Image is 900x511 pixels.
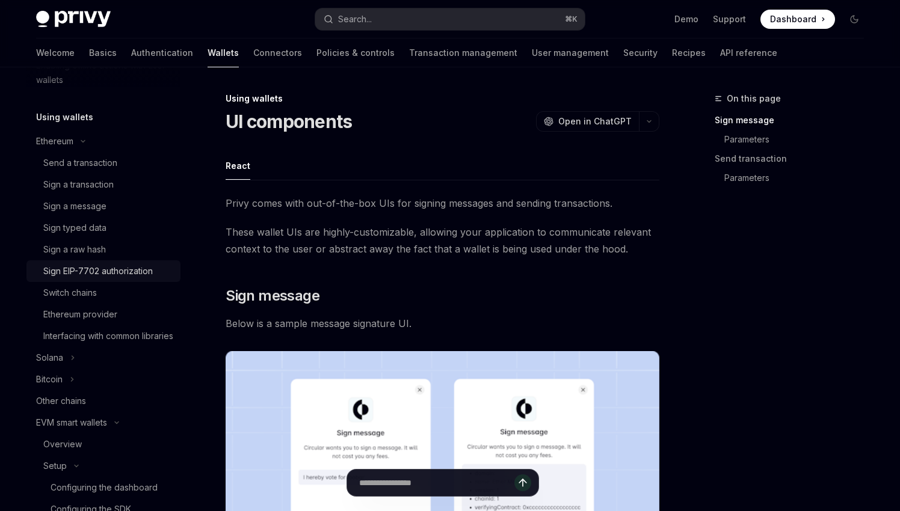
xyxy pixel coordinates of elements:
a: Support [713,13,746,25]
a: Sign a raw hash [26,239,180,260]
div: Sign a transaction [43,177,114,192]
span: Privy comes with out-of-the-box UIs for signing messages and sending transactions. [226,195,659,212]
div: Ethereum [36,134,73,148]
span: Sign message [226,286,319,305]
div: Ethereum provider [43,307,117,322]
button: Search...⌘K [315,8,585,30]
div: Overview [43,437,82,451]
a: Security [623,38,658,67]
div: Sign a message [43,199,106,213]
h5: Using wallets [36,110,93,124]
a: Send a transaction [26,152,180,174]
a: Sign a message [26,195,180,217]
a: Sign typed data [26,217,180,239]
div: Solana [36,350,63,365]
a: Switch chains [26,282,180,304]
div: Sign a raw hash [43,242,106,257]
div: Configuring the dashboard [51,480,158,495]
a: Ethereum provider [26,304,180,325]
div: Setup [43,459,67,473]
a: Transaction management [409,38,517,67]
div: EVM smart wallets [36,415,107,430]
a: Demo [674,13,698,25]
a: Welcome [36,38,75,67]
button: Toggle dark mode [845,10,864,29]
button: Open in ChatGPT [536,111,639,132]
a: Recipes [672,38,706,67]
a: Sign message [715,111,874,130]
div: Other chains [36,394,86,408]
div: Sign EIP-7702 authorization [43,264,153,278]
a: Overview [26,433,180,455]
a: Sign EIP-7702 authorization [26,260,180,282]
a: Parameters [724,130,874,149]
div: Sign typed data [43,221,106,235]
div: Bitcoin [36,372,63,387]
div: Interfacing with common libraries [43,329,173,343]
button: Send message [514,474,531,491]
a: Connectors [253,38,302,67]
span: Dashboard [770,13,816,25]
a: Dashboard [760,10,835,29]
span: These wallet UIs are highly-customizable, allowing your application to communicate relevant conte... [226,224,659,257]
a: Interfacing with common libraries [26,325,180,347]
a: API reference [720,38,777,67]
a: Configuring the dashboard [26,477,180,498]
img: dark logo [36,11,111,28]
a: Wallets [208,38,239,67]
span: ⌘ K [565,14,578,24]
a: Policies & controls [316,38,395,67]
div: Send a transaction [43,156,117,170]
div: Switch chains [43,286,97,300]
button: React [226,151,250,180]
div: Search... [338,12,372,26]
a: Parameters [724,168,874,188]
a: Send transaction [715,149,874,168]
span: On this page [727,91,781,106]
div: Using wallets [226,93,659,105]
a: Sign a transaction [26,174,180,195]
span: Below is a sample message signature UI. [226,315,659,332]
span: Open in ChatGPT [558,115,632,127]
a: Basics [89,38,117,67]
a: User management [532,38,609,67]
h1: UI components [226,111,352,132]
a: Authentication [131,38,193,67]
a: Other chains [26,390,180,412]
